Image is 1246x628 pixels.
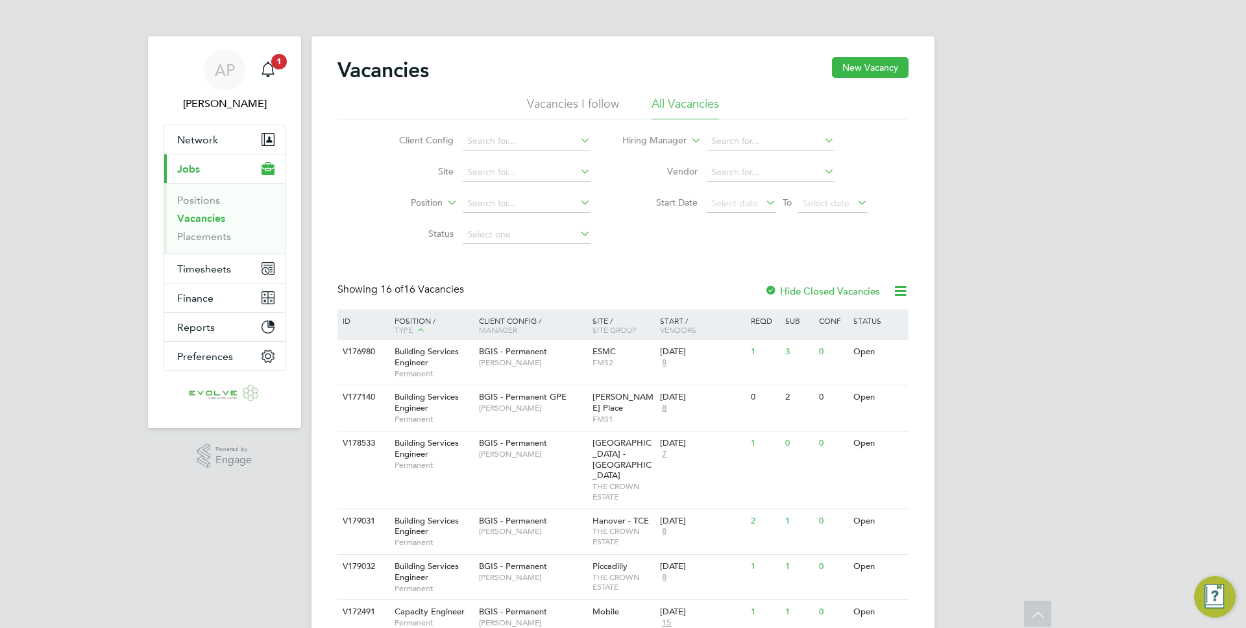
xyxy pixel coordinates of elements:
div: 1 [748,555,781,579]
input: Search for... [707,163,835,182]
span: Powered by [215,444,252,455]
span: Anthony Perrin [164,96,286,112]
span: Manager [479,324,517,335]
span: [GEOGRAPHIC_DATA] - [GEOGRAPHIC_DATA] [592,437,652,481]
div: Sub [782,309,816,332]
span: 16 Vacancies [380,283,464,296]
li: All Vacancies [652,96,719,119]
div: 1 [782,555,816,579]
span: Reports [177,321,215,333]
div: [DATE] [660,346,744,357]
span: Building Services Engineer [395,561,459,583]
span: Preferences [177,350,233,363]
label: Position [368,197,443,210]
span: ESMC [592,346,616,357]
div: Open [850,340,907,364]
div: 0 [782,431,816,455]
div: 2 [782,385,816,409]
span: Permanent [395,583,472,594]
span: Vendors [660,324,696,335]
button: Reports [164,313,285,341]
label: Start Date [623,197,698,208]
span: [PERSON_NAME] [479,526,586,537]
a: Positions [177,194,220,206]
span: 8 [660,403,668,414]
span: 8 [660,526,668,537]
div: Status [850,309,907,332]
div: Client Config / [476,309,589,341]
span: Select date [803,197,849,209]
span: [PERSON_NAME] Place [592,391,654,413]
span: BGIS - Permanent [479,515,547,526]
span: Jobs [177,163,200,175]
div: Open [850,431,907,455]
nav: Main navigation [148,36,301,428]
button: Preferences [164,342,285,370]
span: Capacity Engineer [395,606,465,617]
label: Site [379,165,454,177]
div: 0 [816,431,849,455]
span: [PERSON_NAME] [479,572,586,583]
span: Permanent [395,368,472,379]
button: Timesheets [164,254,285,283]
span: To [779,194,796,211]
div: 0 [816,340,849,364]
a: Go to home page [164,384,286,405]
a: Vacancies [177,212,225,224]
a: AP[PERSON_NAME] [164,49,286,112]
div: 1 [782,600,816,624]
span: [PERSON_NAME] [479,357,586,368]
div: Position / [385,309,476,342]
span: FMS1 [592,414,654,424]
span: Permanent [395,460,472,470]
span: Site Group [592,324,637,335]
div: 0 [816,600,849,624]
span: BGIS - Permanent [479,437,547,448]
span: BGIS - Permanent [479,346,547,357]
span: Engage [215,455,252,466]
input: Search for... [707,132,835,151]
span: FMS2 [592,357,654,368]
div: 2 [748,509,781,533]
div: Conf [816,309,849,332]
h2: Vacancies [337,57,429,83]
input: Search for... [463,163,591,182]
span: 16 of [380,283,404,296]
span: Building Services Engineer [395,346,459,368]
span: AP [215,62,235,78]
span: Select date [711,197,758,209]
div: 1 [748,340,781,364]
label: Hide Closed Vacancies [764,285,880,297]
div: Open [850,600,907,624]
span: Type [395,324,413,335]
span: Piccadilly [592,561,628,572]
button: New Vacancy [832,57,909,78]
label: Status [379,228,454,239]
input: Search for... [463,195,591,213]
button: Network [164,125,285,154]
div: V178533 [339,431,385,455]
span: BGIS - Permanent [479,606,547,617]
button: Finance [164,284,285,312]
div: 0 [816,555,849,579]
img: evolve-talent-logo-retina.png [189,384,260,405]
span: 8 [660,572,668,583]
div: 1 [748,431,781,455]
span: Permanent [395,414,472,424]
label: Hiring Manager [612,134,687,147]
li: Vacancies I follow [527,96,619,119]
a: Powered byEngage [197,444,252,468]
label: Client Config [379,134,454,146]
div: Reqd [748,309,781,332]
span: Finance [177,292,214,304]
div: [DATE] [660,392,744,403]
div: V177140 [339,385,385,409]
div: V179031 [339,509,385,533]
span: Permanent [395,537,472,548]
div: [DATE] [660,607,744,618]
input: Select one [463,226,591,244]
span: THE CROWN ESTATE [592,481,654,501]
span: 7 [660,449,668,460]
button: Engage Resource Center [1194,576,1236,618]
div: 0 [748,385,781,409]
